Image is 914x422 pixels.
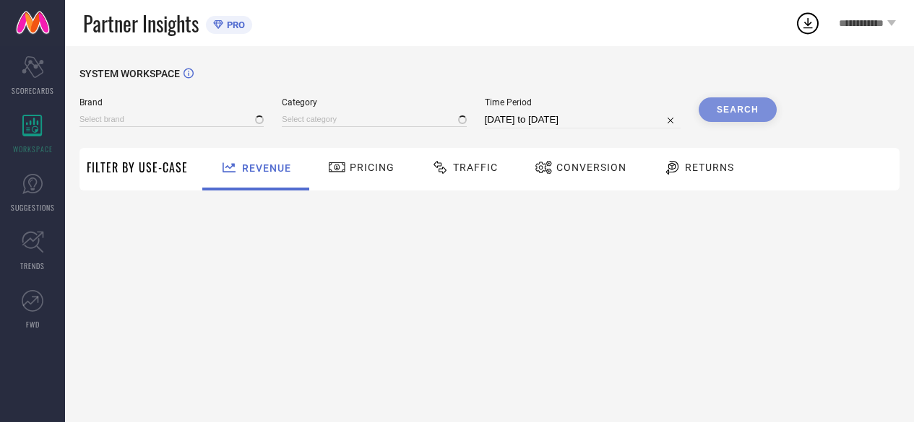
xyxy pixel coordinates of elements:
span: Time Period [485,97,681,107]
input: Select brand [79,112,264,127]
div: Open download list [795,10,821,36]
span: Filter By Use-Case [87,159,188,176]
span: Pricing [350,162,395,173]
span: Brand [79,97,264,107]
span: Category [282,97,466,107]
span: SCORECARDS [12,85,54,96]
span: TRENDS [20,260,45,271]
span: Partner Insights [83,9,199,38]
span: Returns [685,162,734,173]
span: SUGGESTIONS [11,202,55,213]
span: WORKSPACE [13,144,53,154]
input: Select category [282,112,466,127]
span: PRO [223,19,245,30]
input: Select time period [485,111,681,128]
span: FWD [26,319,40,330]
span: SYSTEM WORKSPACE [79,68,180,79]
span: Conversion [556,162,626,173]
span: Traffic [453,162,498,173]
span: Revenue [242,162,291,174]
